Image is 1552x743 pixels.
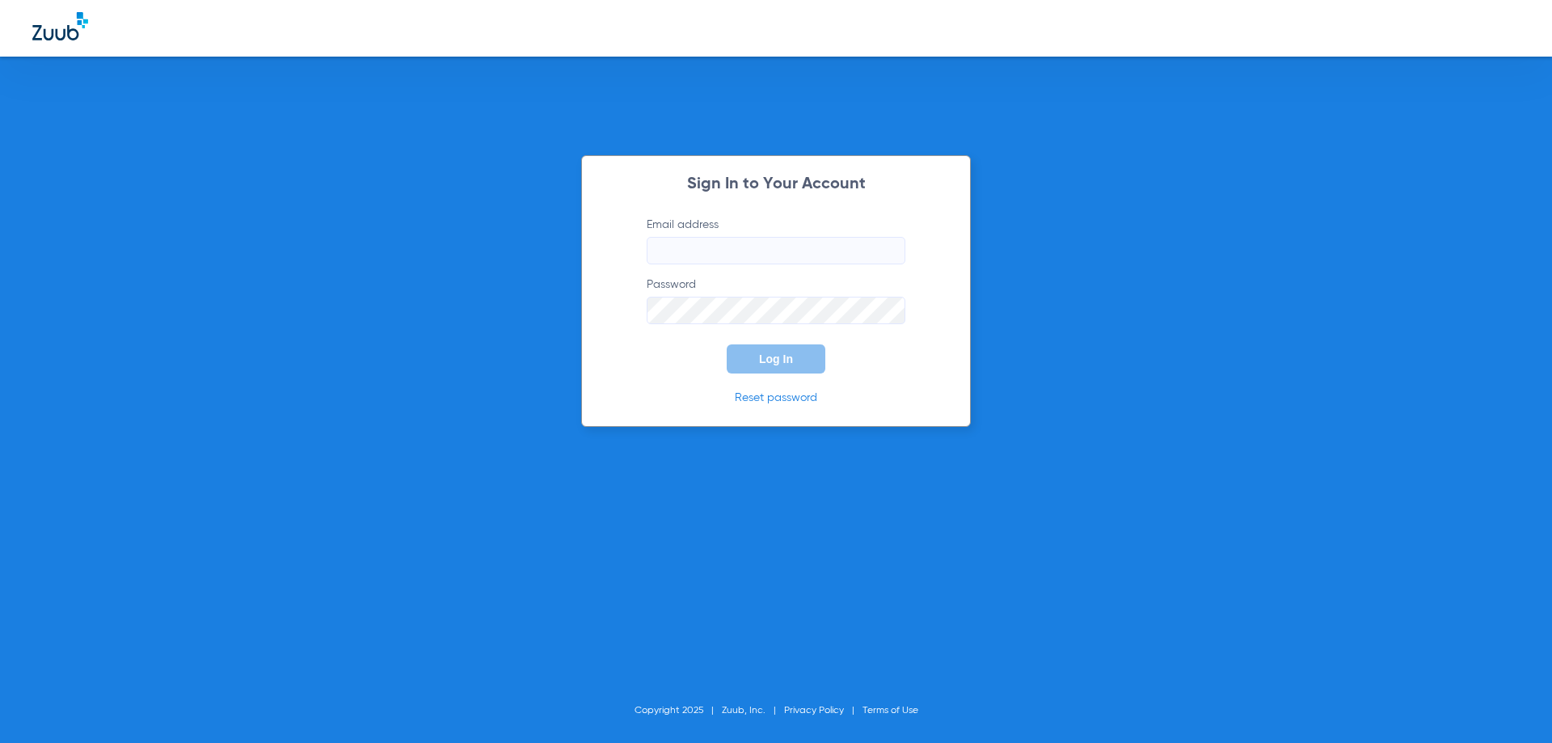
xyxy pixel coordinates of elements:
a: Privacy Policy [784,706,844,716]
a: Terms of Use [862,706,918,716]
a: Reset password [735,392,817,403]
label: Password [647,277,905,324]
label: Email address [647,217,905,264]
input: Password [647,297,905,324]
img: Zuub Logo [32,12,88,40]
iframe: Chat Widget [1471,665,1552,743]
li: Copyright 2025 [635,703,722,719]
li: Zuub, Inc. [722,703,784,719]
span: Log In [759,353,793,365]
input: Email address [647,237,905,264]
h2: Sign In to Your Account [622,176,930,192]
button: Log In [727,344,825,374]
